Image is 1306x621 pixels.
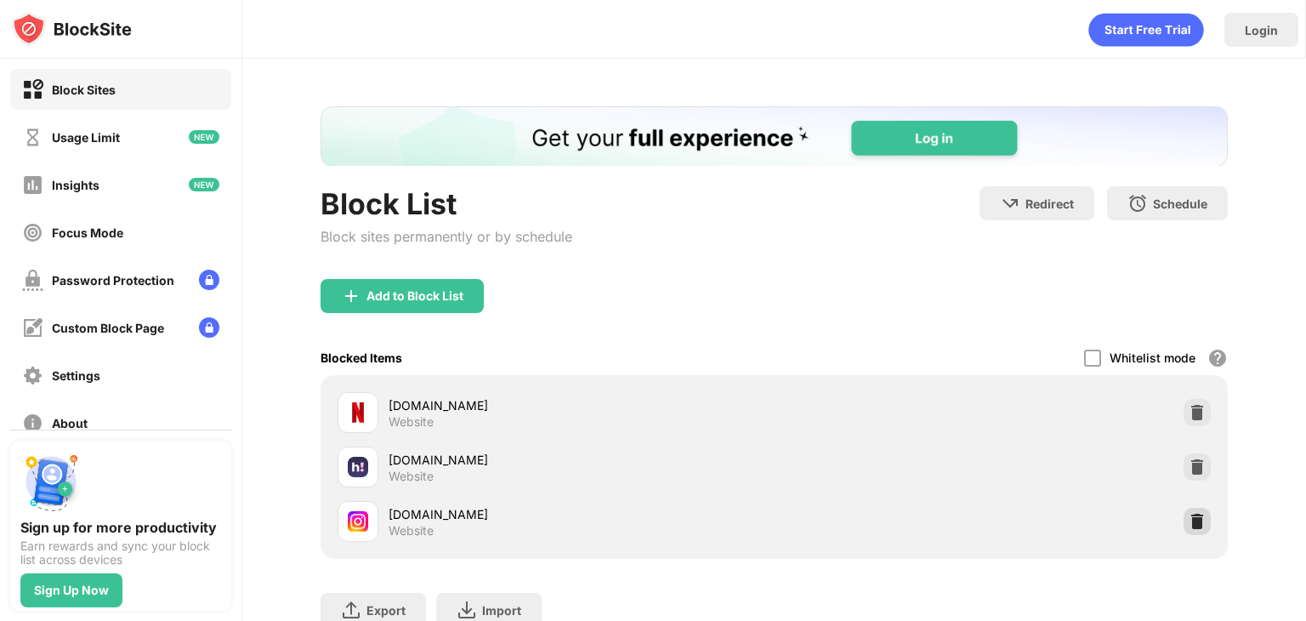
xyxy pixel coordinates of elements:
[22,365,43,386] img: settings-off.svg
[20,519,221,536] div: Sign up for more productivity
[348,511,368,532] img: favicons
[348,457,368,477] img: favicons
[52,321,164,335] div: Custom Block Page
[52,130,120,145] div: Usage Limit
[482,603,521,618] div: Import
[189,178,219,191] img: new-icon.svg
[52,416,88,430] div: About
[189,130,219,144] img: new-icon.svg
[321,186,572,221] div: Block List
[389,414,434,430] div: Website
[389,451,774,469] div: [DOMAIN_NAME]
[199,270,219,290] img: lock-menu.svg
[1088,13,1204,47] div: animation
[12,12,132,46] img: logo-blocksite.svg
[20,539,221,567] div: Earn rewards and sync your block list across devices
[348,402,368,423] img: favicons
[22,79,43,100] img: block-on.svg
[321,228,572,245] div: Block sites permanently or by schedule
[389,505,774,523] div: [DOMAIN_NAME]
[389,523,434,538] div: Website
[22,317,43,339] img: customize-block-page-off.svg
[52,83,116,97] div: Block Sites
[52,178,99,192] div: Insights
[22,127,43,148] img: time-usage-off.svg
[22,270,43,291] img: password-protection-off.svg
[321,106,1228,166] iframe: Banner
[1110,350,1195,365] div: Whitelist mode
[1153,197,1207,211] div: Schedule
[1245,23,1278,37] div: Login
[199,317,219,338] img: lock-menu.svg
[22,413,43,434] img: about-off.svg
[366,603,406,618] div: Export
[52,368,100,383] div: Settings
[20,451,82,512] img: push-signup.svg
[52,225,123,240] div: Focus Mode
[389,396,774,414] div: [DOMAIN_NAME]
[52,273,174,288] div: Password Protection
[389,469,434,484] div: Website
[366,289,463,303] div: Add to Block List
[321,350,402,365] div: Blocked Items
[1025,197,1074,211] div: Redirect
[34,584,109,597] div: Sign Up Now
[22,174,43,196] img: insights-off.svg
[22,222,43,243] img: focus-off.svg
